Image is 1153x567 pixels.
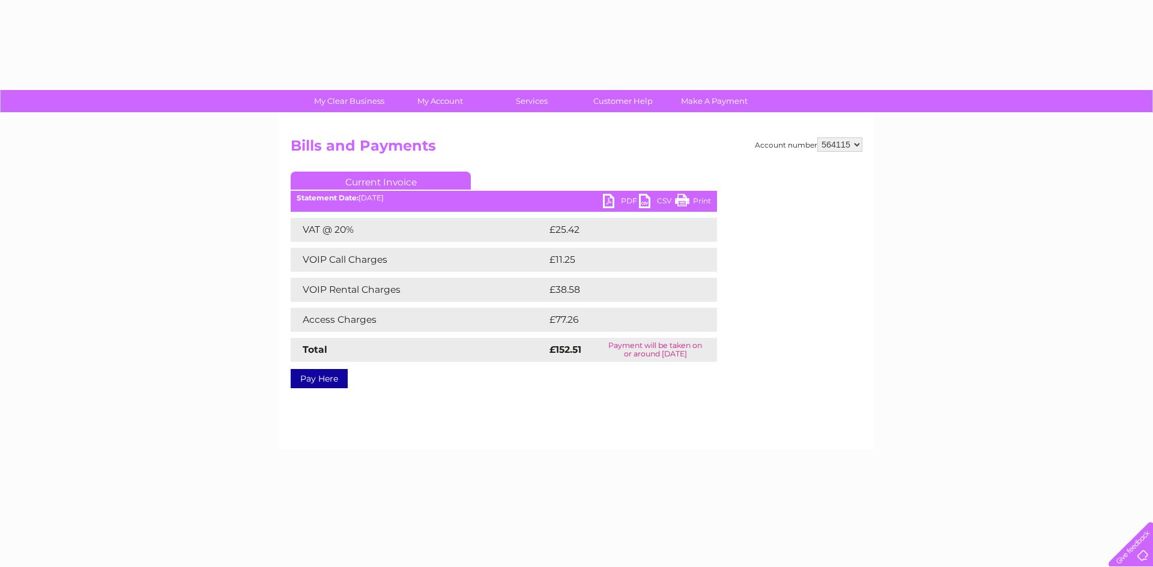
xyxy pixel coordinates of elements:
a: My Account [391,90,490,112]
a: My Clear Business [300,90,399,112]
td: £25.42 [546,218,692,242]
a: PDF [603,194,639,211]
td: £77.26 [546,308,692,332]
div: Account number [755,137,862,152]
a: Services [482,90,581,112]
td: Payment will be taken on or around [DATE] [593,338,717,362]
td: VOIP Rental Charges [291,278,546,302]
td: VOIP Call Charges [291,248,546,272]
a: Print [675,194,711,211]
div: [DATE] [291,194,717,202]
h2: Bills and Payments [291,137,862,160]
b: Statement Date: [297,193,359,202]
strong: £152.51 [549,344,581,355]
td: £38.58 [546,278,693,302]
td: Access Charges [291,308,546,332]
strong: Total [303,344,327,355]
td: VAT @ 20% [291,218,546,242]
a: Pay Here [291,369,348,388]
td: £11.25 [546,248,690,272]
a: Current Invoice [291,172,471,190]
a: Customer Help [573,90,673,112]
a: Make A Payment [665,90,764,112]
a: CSV [639,194,675,211]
